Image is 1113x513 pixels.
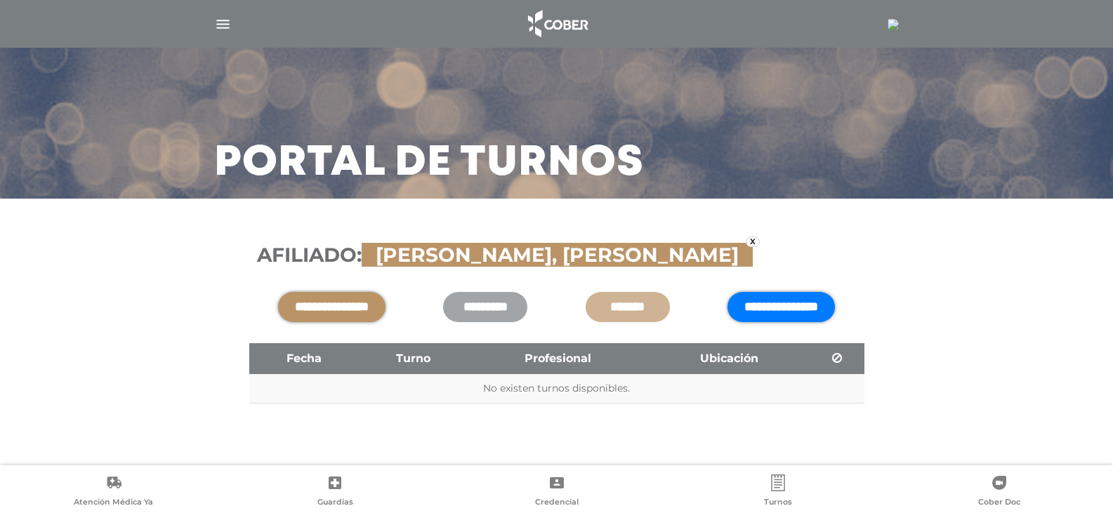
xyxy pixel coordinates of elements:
[257,244,857,267] h3: Afiliado:
[369,243,746,267] span: [PERSON_NAME], [PERSON_NAME]
[667,474,888,510] a: Turnos
[249,374,864,404] td: No existen turnos disponibles.
[74,497,153,509] span: Atención Médica Ya
[889,474,1110,510] a: Cober Doc
[649,343,811,374] th: Ubicación
[764,497,792,509] span: Turnos
[224,474,445,510] a: Guardias
[214,15,232,33] img: Cober_menu-lines-white.svg
[214,145,644,182] h3: Portal de turnos
[535,497,579,509] span: Credencial
[520,7,594,41] img: logo_cober_home-white.png
[978,497,1020,509] span: Cober Doc
[317,497,353,509] span: Guardias
[468,343,649,374] th: Profesional
[746,236,760,247] a: x
[249,343,360,374] th: Fecha
[446,474,667,510] a: Credencial
[3,474,224,510] a: Atención Médica Ya
[888,19,899,30] img: 18177
[359,343,468,374] th: Turno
